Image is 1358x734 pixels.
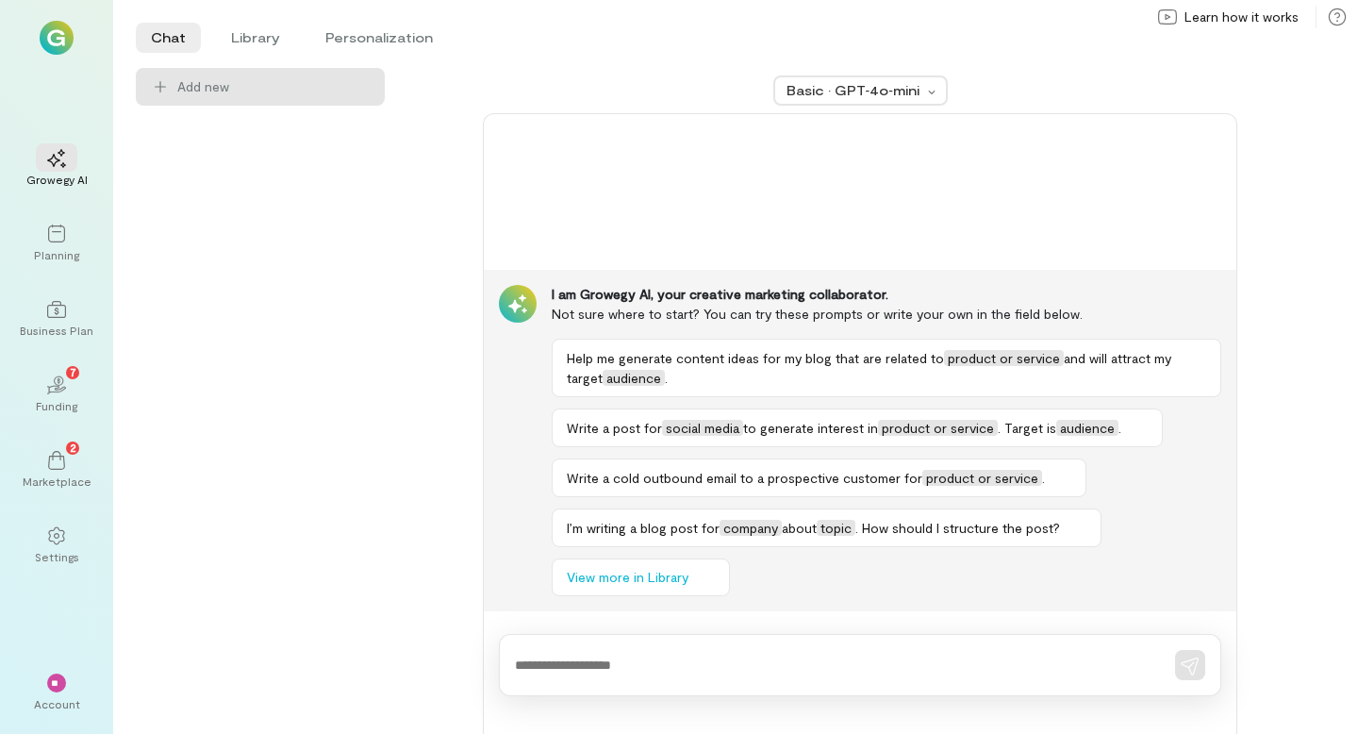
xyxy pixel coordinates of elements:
[878,420,998,436] span: product or service
[216,23,295,53] li: Library
[23,285,91,353] a: Business Plan
[567,420,662,436] span: Write a post for
[552,409,1163,447] button: Write a post forsocial mediato generate interest inproduct or service. Target isaudience.
[70,439,76,456] span: 2
[567,350,944,366] span: Help me generate content ideas for my blog that are related to
[1056,420,1118,436] span: audience
[23,436,91,504] a: Marketplace
[720,520,782,536] span: company
[567,470,922,486] span: Write a cold outbound email to a prospective customer for
[552,304,1221,324] div: Not sure where to start? You can try these prompts or write your own in the field below.
[35,549,79,564] div: Settings
[23,134,91,202] a: Growegy AI
[1042,470,1045,486] span: .
[665,370,668,386] span: .
[23,209,91,277] a: Planning
[23,474,91,489] div: Marketplace
[36,398,77,413] div: Funding
[34,696,80,711] div: Account
[567,520,720,536] span: I’m writing a blog post for
[787,81,922,100] div: Basic · GPT‑4o‑mini
[552,559,730,596] button: View more in Library
[20,323,93,338] div: Business Plan
[922,470,1042,486] span: product or service
[70,363,76,380] span: 7
[567,568,688,587] span: View more in Library
[1184,8,1299,26] span: Learn how it works
[26,172,88,187] div: Growegy AI
[177,77,370,96] span: Add new
[944,350,1064,366] span: product or service
[1118,420,1121,436] span: .
[817,520,855,536] span: topic
[855,520,1060,536] span: . How should I structure the post?
[310,23,448,53] li: Personalization
[998,420,1056,436] span: . Target is
[136,23,201,53] li: Chat
[782,520,817,536] span: about
[23,511,91,579] a: Settings
[552,459,1086,497] button: Write a cold outbound email to a prospective customer forproduct or service.
[23,360,91,428] a: Funding
[34,247,79,262] div: Planning
[552,509,1101,547] button: I’m writing a blog post forcompanyabouttopic. How should I structure the post?
[552,339,1221,397] button: Help me generate content ideas for my blog that are related toproduct or serviceand will attract ...
[662,420,743,436] span: social media
[552,285,1221,304] div: I am Growegy AI, your creative marketing collaborator.
[743,420,878,436] span: to generate interest in
[603,370,665,386] span: audience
